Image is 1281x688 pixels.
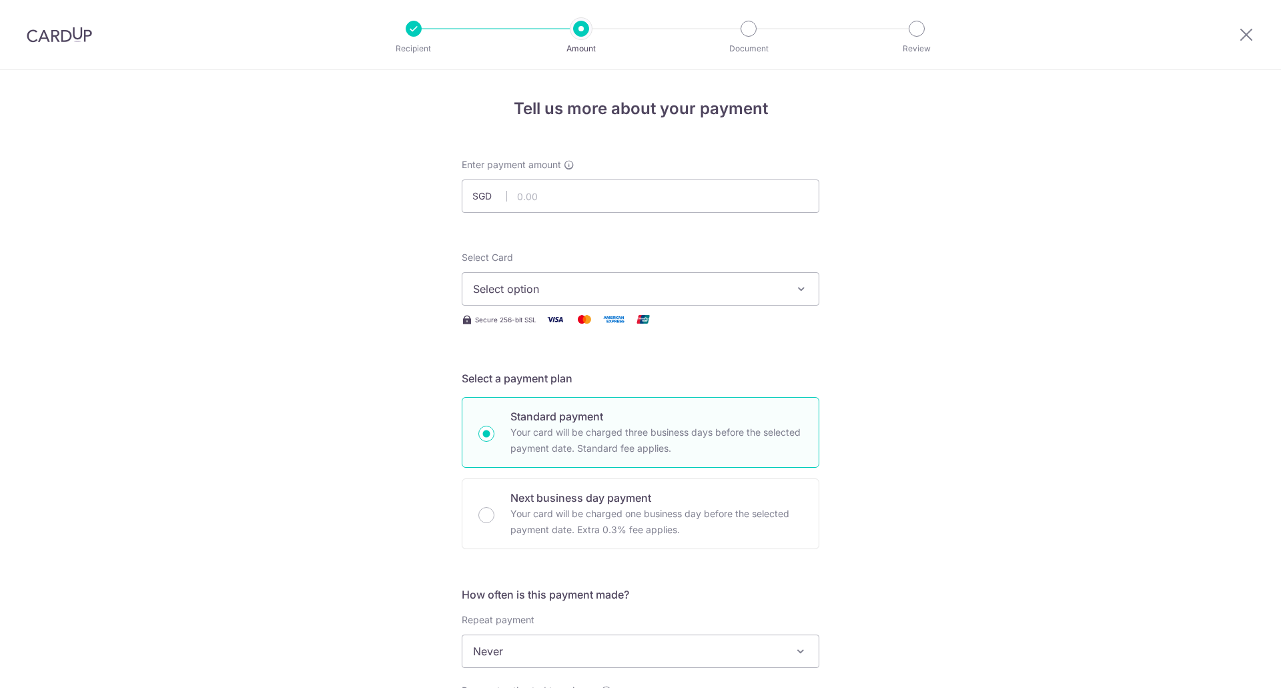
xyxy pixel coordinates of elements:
[27,27,92,43] img: CardUp
[462,613,534,627] label: Repeat payment
[542,311,568,328] img: Visa
[472,190,507,203] span: SGD
[473,281,784,297] span: Select option
[699,42,798,55] p: Document
[510,490,803,506] p: Next business day payment
[475,314,536,325] span: Secure 256-bit SSL
[630,311,657,328] img: Union Pay
[510,424,803,456] p: Your card will be charged three business days before the selected payment date. Standard fee appl...
[462,180,819,213] input: 0.00
[462,587,819,603] h5: How often is this payment made?
[462,370,819,386] h5: Select a payment plan
[462,252,513,263] span: translation missing: en.payables.payment_networks.credit_card.summary.labels.select_card
[571,311,598,328] img: Mastercard
[867,42,966,55] p: Review
[462,635,819,668] span: Never
[364,42,463,55] p: Recipient
[532,42,630,55] p: Amount
[462,272,819,306] button: Select option
[510,506,803,538] p: Your card will be charged one business day before the selected payment date. Extra 0.3% fee applies.
[462,635,819,667] span: Never
[600,311,627,328] img: American Express
[462,97,819,121] h4: Tell us more about your payment
[462,158,561,171] span: Enter payment amount
[510,408,803,424] p: Standard payment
